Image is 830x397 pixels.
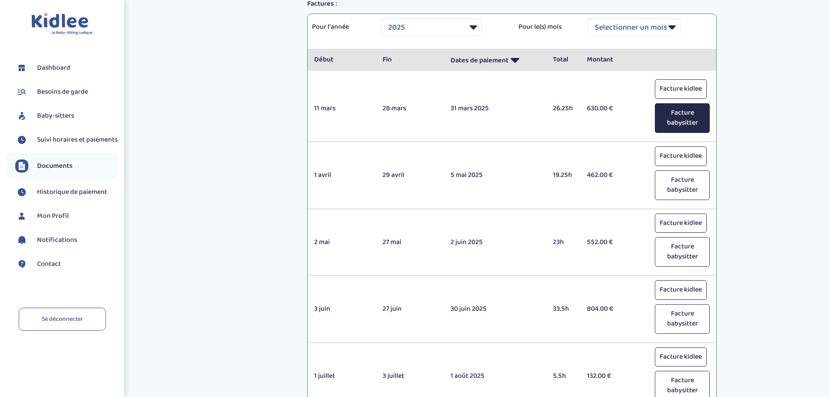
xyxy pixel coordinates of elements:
[15,210,118,223] a: Mon Profil
[553,371,574,381] p: 5.5h
[655,86,707,96] a: Facture kidlee
[15,159,118,173] a: Documents
[15,159,28,173] img: documents.svg
[314,170,369,180] p: 1 avril
[15,210,28,223] img: profil.svg
[15,133,28,146] img: suivihoraire.svg
[655,383,710,392] a: Facture babysitter
[655,304,710,334] button: Facture babysitter
[655,249,710,258] a: Facture babysitter
[15,61,118,75] a: Dashboard
[451,49,540,71] p: Dates de paiement
[31,13,93,35] img: logo.svg
[655,347,707,367] button: Facture kidlee
[518,22,574,32] p: Pour le(s) mois
[553,237,574,248] p: 23h
[383,371,437,381] p: 3 juillet
[655,79,707,99] button: Facture kidlee
[37,161,73,171] span: Documents
[655,287,707,297] a: Facture kidlee
[314,371,369,381] p: 1 juillet
[314,237,369,248] p: 2 mai
[451,304,540,314] p: 30 juin 2025
[15,234,118,247] a: Notifications
[383,304,437,314] p: 27 juin
[655,354,707,363] a: Facture kidlee
[655,103,710,133] button: Facture babysitter
[587,54,642,65] p: Montant
[655,146,707,166] button: Facture kidlee
[37,87,88,97] span: Besoins de garde
[19,308,106,331] a: Se déconnecter
[655,280,707,300] button: Facture kidlee
[383,170,437,180] p: 29 avril
[451,371,540,381] p: 1 août 2025
[15,85,28,98] img: besoin.svg
[553,304,574,314] p: 33.5h
[15,133,118,146] a: Suivi horaires et paiements
[15,186,118,199] a: Historique de paiement
[314,103,369,114] p: 11 mars
[383,103,437,114] p: 28 mars
[655,214,707,233] button: Facture kidlee
[655,170,710,200] button: Facture babysitter
[37,259,61,269] span: Contact
[37,235,77,245] span: Notifications
[15,109,118,122] a: Baby-sitters
[587,237,642,248] p: 552.00 €
[553,103,574,114] p: 26.25h
[15,61,28,75] img: dashboard.svg
[383,237,437,248] p: 27 mai
[314,54,369,65] p: Début
[37,187,107,197] span: Historique de paiement
[451,170,540,180] p: 5 mai 2025
[553,170,574,180] p: 19.25h
[451,103,540,114] p: 31 mars 2025
[587,170,642,180] p: 462.00 €
[655,237,710,267] button: Facture babysitter
[15,258,118,271] a: Contact
[655,153,707,163] a: Facture kidlee
[553,54,574,65] p: Total
[37,63,70,73] span: Dashboard
[314,304,369,314] p: 3 juin
[15,85,118,98] a: Besoins de garde
[451,237,540,248] p: 2 juin 2025
[15,234,28,247] img: notification.svg
[587,103,642,114] p: 630.00 €
[655,220,707,230] a: Facture kidlee
[383,54,437,65] p: Fin
[587,371,642,381] p: 132.00 €
[655,182,710,192] a: Facture babysitter
[15,109,28,122] img: babysitters.svg
[655,316,710,326] a: Facture babysitter
[15,258,28,271] img: contact.svg
[312,22,368,32] p: Pour l'année
[15,186,28,199] img: suivihoraire.svg
[587,304,642,314] p: 804.00 €
[37,111,74,121] span: Baby-sitters
[655,115,710,125] a: Facture babysitter
[37,135,118,145] span: Suivi horaires et paiements
[37,211,69,221] span: Mon Profil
